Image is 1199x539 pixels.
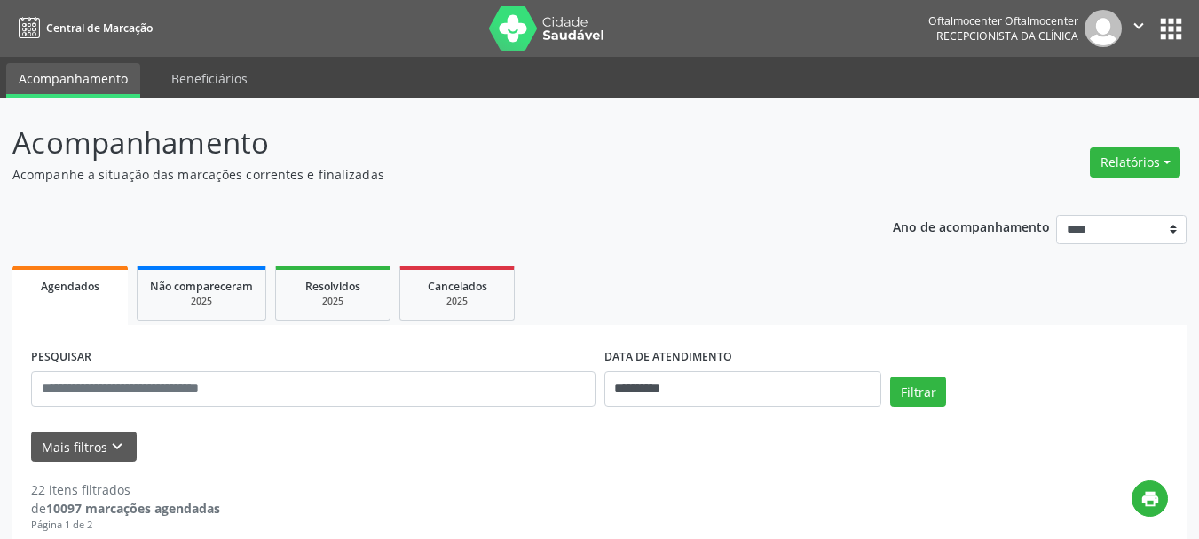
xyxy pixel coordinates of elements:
a: Beneficiários [159,63,260,94]
button:  [1122,10,1156,47]
button: Relatórios [1090,147,1180,178]
i: keyboard_arrow_down [107,437,127,456]
strong: 10097 marcações agendadas [46,500,220,517]
div: Página 1 de 2 [31,518,220,533]
button: apps [1156,13,1187,44]
div: 22 itens filtrados [31,480,220,499]
div: 2025 [150,295,253,308]
span: Recepcionista da clínica [936,28,1078,44]
div: de [31,499,220,518]
span: Não compareceram [150,279,253,294]
a: Central de Marcação [12,13,153,43]
img: img [1085,10,1122,47]
div: 2025 [413,295,501,308]
span: Cancelados [428,279,487,294]
span: Resolvidos [305,279,360,294]
span: Agendados [41,279,99,294]
p: Acompanhe a situação das marcações correntes e finalizadas [12,165,834,184]
button: Filtrar [890,377,946,407]
i: print [1140,489,1160,509]
label: DATA DE ATENDIMENTO [604,344,732,371]
i:  [1129,16,1148,36]
button: Mais filtroskeyboard_arrow_down [31,432,137,463]
div: Oftalmocenter Oftalmocenter [928,13,1078,28]
a: Acompanhamento [6,63,140,98]
label: PESQUISAR [31,344,91,371]
p: Ano de acompanhamento [893,215,1050,237]
p: Acompanhamento [12,121,834,165]
button: print [1132,480,1168,517]
div: 2025 [288,295,377,308]
span: Central de Marcação [46,20,153,36]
